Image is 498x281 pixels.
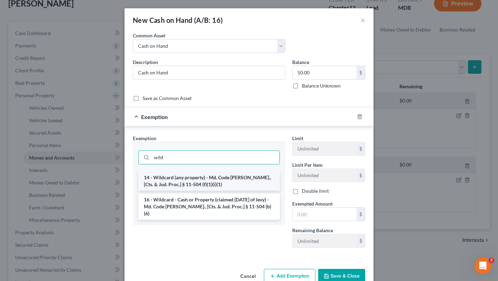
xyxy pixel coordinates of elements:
[293,66,357,79] input: 0.00
[302,188,329,194] label: Double limit
[292,201,333,207] span: Exempted Amount
[302,82,341,89] label: Balance Unknown
[293,208,357,221] input: 0.00
[133,32,165,39] label: Common Asset
[133,135,156,141] span: Exemption
[142,95,192,102] label: Save as Common Asset
[292,161,323,169] label: Limit Per Item
[357,208,365,221] div: $
[138,171,280,191] li: 14 - Wildcard (any property) - Md. Code [PERSON_NAME]., [Cts. & Jud. Proc.] § 11-504 (f)(1)(i)(1)
[293,234,357,247] input: --
[357,142,365,155] div: $
[293,169,357,182] input: --
[133,66,285,79] input: Describe...
[292,227,333,234] label: Remaining Balance
[357,169,365,182] div: $
[292,58,309,66] label: Balance
[357,66,365,79] div: $
[489,257,494,263] span: 2
[133,15,223,25] div: New Cash on Hand (A/B: 16)
[360,16,365,24] button: ×
[141,114,168,120] span: Exemption
[138,193,280,220] li: 16 - Wildcard - Cash or Property (claimed [DATE] of levy) - Md. Code [PERSON_NAME]., [Cts. & Jud....
[133,59,158,65] span: Description
[357,234,365,247] div: $
[151,151,279,164] input: Search exemption rules...
[293,142,357,155] input: --
[474,257,491,274] iframe: Intercom live chat
[292,135,303,141] span: Limit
